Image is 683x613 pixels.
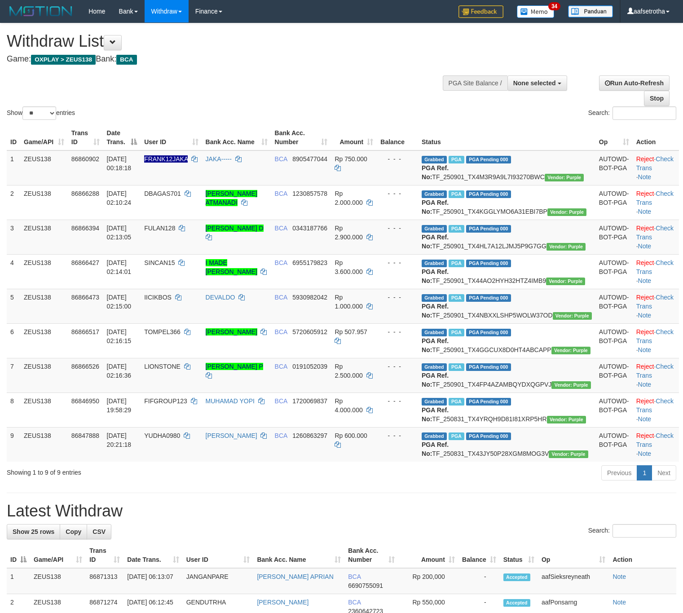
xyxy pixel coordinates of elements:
a: Run Auto-Refresh [599,75,670,91]
div: - - - [380,327,414,336]
td: 2 [7,185,20,220]
span: Accepted [503,599,530,607]
td: JANGANPARE [183,568,254,594]
b: PGA Ref. No: [422,234,449,250]
th: Status [418,125,595,150]
span: Show 25 rows [13,528,54,535]
th: Date Trans.: activate to sort column ascending [123,542,182,568]
th: User ID: activate to sort column ascending [183,542,254,568]
a: Note [638,208,652,215]
a: Reject [636,363,654,370]
td: · · [633,323,679,358]
span: [DATE] 20:21:18 [107,432,132,448]
span: Marked by aafpengsreynich [449,329,464,336]
td: AUTOWD-BOT-PGA [595,427,633,462]
a: Reject [636,155,654,163]
span: Copy 1720069837 to clipboard [292,397,327,405]
span: Copy 0343187766 to clipboard [292,225,327,232]
span: OXPLAY > ZEUS138 [31,55,96,65]
label: Show entries [7,106,75,120]
span: PGA Pending [466,156,511,163]
span: BCA [275,155,287,163]
span: 86866288 [71,190,99,197]
td: ZEUS138 [20,427,68,462]
th: Date Trans.: activate to sort column descending [103,125,141,150]
a: Reject [636,294,654,301]
a: CSV [87,524,111,539]
h1: Withdraw List [7,32,446,50]
a: Reject [636,328,654,335]
a: Note [638,277,652,284]
td: AUTOWD-BOT-PGA [595,392,633,427]
td: TF_250901_TX4FP4AZAMBQYDXQGPVJ [418,358,595,392]
span: 86866394 [71,225,99,232]
span: Marked by aafpengsreynich [449,294,464,302]
span: Marked by aafpengsreynich [449,156,464,163]
span: Vendor URL: https://trx4.1velocity.biz [549,450,588,458]
a: DEVALDO [206,294,235,301]
td: TF_250831_TX43JY50P28XGM8MOG3V [418,427,595,462]
span: Grabbed [422,190,447,198]
div: PGA Site Balance / [443,75,507,91]
b: PGA Ref. No: [422,199,449,215]
span: YUDHA0980 [144,432,180,439]
td: AUTOWD-BOT-PGA [595,323,633,358]
td: TF_250901_TX4KGGLYMO6A31EBI7BP [418,185,595,220]
a: Note [612,573,626,580]
td: 5 [7,289,20,323]
a: Check Trans [636,225,674,241]
span: TOMPEL366 [144,328,181,335]
span: PGA Pending [466,398,511,406]
span: BCA [275,397,287,405]
span: 86847888 [71,432,99,439]
td: AUTOWD-BOT-PGA [595,185,633,220]
th: Op: activate to sort column ascending [595,125,633,150]
span: Rp 507.957 [335,328,367,335]
label: Search: [588,524,676,538]
th: Bank Acc. Number: activate to sort column ascending [344,542,398,568]
span: Copy 8905477044 to clipboard [292,155,327,163]
td: 4 [7,254,20,289]
a: Reject [636,259,654,266]
img: Feedback.jpg [458,5,503,18]
a: Note [638,312,652,319]
div: - - - [380,362,414,371]
td: TF_250901_TX4NBXXLSHP5WOLW37OD [418,289,595,323]
span: 34 [548,2,560,10]
span: Copy 5930982042 to clipboard [292,294,327,301]
span: Copy 6955179823 to clipboard [292,259,327,266]
b: PGA Ref. No: [422,441,449,457]
th: Bank Acc. Name: activate to sort column ascending [202,125,271,150]
b: PGA Ref. No: [422,372,449,388]
span: None selected [513,79,556,87]
span: Rp 750.000 [335,155,367,163]
span: 86866526 [71,363,99,370]
td: ZEUS138 [20,392,68,427]
span: Vendor URL: https://trx4.1velocity.biz [545,174,584,181]
a: Reject [636,225,654,232]
b: PGA Ref. No: [422,337,449,353]
a: JAKA----- [206,155,232,163]
span: Vendor URL: https://trx4.1velocity.biz [546,278,585,285]
td: ZEUS138 [20,150,68,185]
span: Rp 600.000 [335,432,367,439]
h1: Latest Withdraw [7,502,676,520]
th: Game/API: activate to sort column ascending [20,125,68,150]
span: PGA Pending [466,363,511,371]
input: Search: [612,106,676,120]
a: Previous [601,465,637,481]
a: [PERSON_NAME] [257,599,308,606]
td: ZEUS138 [20,254,68,289]
a: Show 25 rows [7,524,60,539]
span: Copy 0191052039 to clipboard [292,363,327,370]
a: [PERSON_NAME] [206,328,257,335]
td: ZEUS138 [20,220,68,254]
b: PGA Ref. No: [422,303,449,319]
span: 86866473 [71,294,99,301]
td: TF_250831_TX4YRQH9D81I81XRP5HR [418,392,595,427]
th: Trans ID: activate to sort column ascending [86,542,123,568]
td: - [458,568,500,594]
td: 8 [7,392,20,427]
a: Check Trans [636,190,674,206]
th: Action [633,125,679,150]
